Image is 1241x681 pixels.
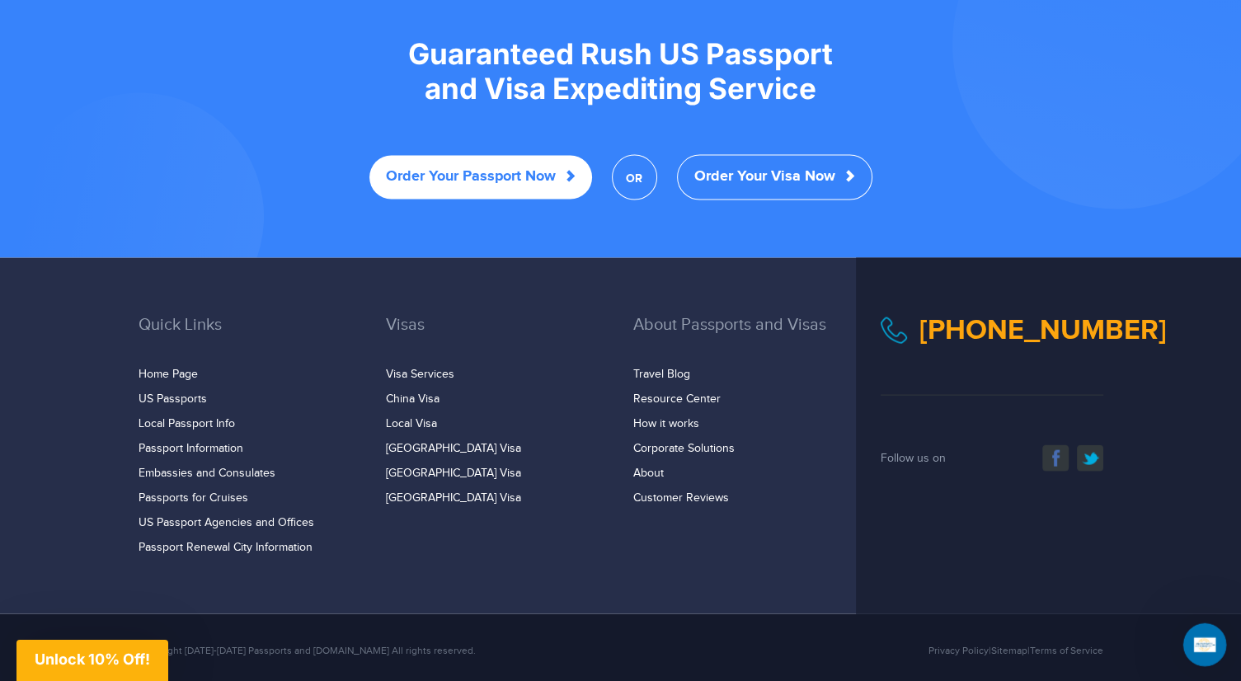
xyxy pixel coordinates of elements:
button: Start recording [105,540,118,553]
input: Service needed [34,387,296,420]
a: Passport Information [139,442,243,455]
a: US Passports [139,392,207,406]
a: Embassies and Consulates [139,467,275,480]
a: [PHONE_NUMBER] [919,313,1167,347]
h3: Visas [386,316,609,359]
div: A few more details will help get you to the right person: [13,150,270,202]
div: A few more details will help get you to the right person: [26,160,257,192]
a: [GEOGRAPHIC_DATA] Visa [386,467,521,480]
div: 1. Name [34,232,296,249]
button: Gif picker [52,540,65,553]
button: go back [11,7,42,38]
input: Phone number [34,320,296,353]
a: Visa Services [386,368,454,381]
a: [GEOGRAPHIC_DATA] Visa [386,442,521,455]
a: Home Page [139,368,198,381]
button: Home [258,7,289,38]
div: Fin says… [13,24,317,151]
div: You’ll get replies here and in your email: ✉️ [26,34,257,98]
div: You’ll get replies here and in your email:✉️[EMAIL_ADDRESS][DOMAIN_NAME]Our usual reply time🕒2 days [13,24,270,149]
a: Order Your Visa Now [677,155,872,200]
p: The team can also help [80,21,205,37]
h2: Guaranteed Rush US Passport and Visa Expediting Service [139,36,1103,106]
a: Travel Blog [633,368,690,381]
a: About [633,467,664,480]
div: Copyright [DATE]-[DATE] Passports and [DOMAIN_NAME] All rights reserved. [126,643,786,658]
span: Follow us on [881,452,946,465]
a: [GEOGRAPHIC_DATA] Visa [386,491,521,505]
a: Local Passport Info [139,417,235,430]
div: Fin says… [13,452,317,540]
b: 2 days [40,124,82,137]
div: Unlock 10% Off! [16,640,168,681]
a: Passports for Cruises [139,491,248,505]
div: | | [786,643,1116,658]
a: Sitemap [991,645,1027,656]
h3: About Passports and Visas [633,316,856,359]
h1: Fin [80,8,100,21]
button: Emoji picker [26,540,39,553]
b: [EMAIL_ADDRESS][DOMAIN_NAME] [26,67,157,96]
input: Name [34,253,296,286]
a: Customer Reviews [633,491,729,505]
iframe: Intercom live chat [1183,623,1227,667]
div: ( 3 / 3 ) [269,232,297,249]
textarea: Message… [14,505,316,533]
div: Fin says… [13,204,317,452]
a: Privacy Policy [928,645,989,656]
span: Unlock 10% Off! [35,650,150,668]
div: Close [289,7,319,36]
div: 3. Service needed [34,366,296,383]
a: Corporate Solutions [633,442,735,455]
div: Thanks! The team will reply as soon as they can.Fin • Just now [13,452,270,504]
button: Upload attachment [78,540,92,553]
a: China Visa [386,392,440,406]
div: 2. Phone [34,299,296,316]
a: Terms of Service [1030,645,1103,656]
a: Order Your Passport Now [369,156,592,200]
a: Passport Renewal City Information [139,541,313,554]
div: Fin says… [13,150,317,204]
a: Resource Center [633,392,721,406]
a: facebook [1042,445,1069,472]
div: Thanks! The team will reply as soon as they can. [26,462,257,494]
button: Send a message… [283,533,309,560]
a: twitter [1077,445,1103,472]
div: Our usual reply time 🕒 [26,106,257,139]
h3: Quick Links [139,316,361,359]
a: How it works [633,417,699,430]
img: Profile image for Fin [47,9,73,35]
a: US Passport Agencies and Offices [139,516,314,529]
a: Local Visa [386,417,437,430]
span: OR [612,155,657,200]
